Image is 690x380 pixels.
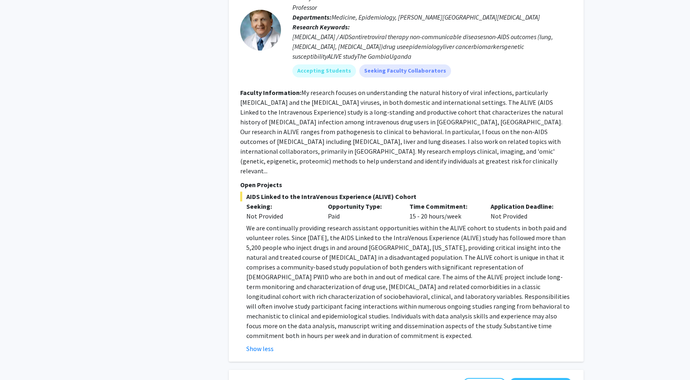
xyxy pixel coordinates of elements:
[403,201,485,221] div: 15 - 20 hours/week
[240,88,301,97] b: Faculty Information:
[240,88,563,175] fg-read-more: My research focuses on understanding the natural history of viral infections, particularly [MEDIC...
[240,192,572,201] span: AIDS Linked to the IntraVenous Experience (ALIVE) Cohort
[240,180,572,190] p: Open Projects
[292,23,350,31] b: Research Keywords:
[322,201,403,221] div: Paid
[246,201,316,211] p: Seeking:
[6,343,35,374] iframe: Chat
[332,13,540,21] span: Medicine, Epidemiology, [PERSON_NAME][GEOGRAPHIC_DATA][MEDICAL_DATA]
[409,201,479,211] p: Time Commitment:
[328,201,397,211] p: Opportunity Type:
[491,201,560,211] p: Application Deadline:
[484,201,566,221] div: Not Provided
[292,13,332,21] b: Departments:
[246,223,572,340] p: We are continually providing research assistant opportunities within the ALIVE cohort to students...
[292,2,572,12] p: Professor
[292,64,356,77] mat-chip: Accepting Students
[246,344,274,353] button: Show less
[246,211,316,221] div: Not Provided
[292,32,572,61] div: [MEDICAL_DATA] / AIDSantiretroviral therapy non-communicable diseasesnon-AIDS outcomes (lung, [ME...
[359,64,451,77] mat-chip: Seeking Faculty Collaborators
